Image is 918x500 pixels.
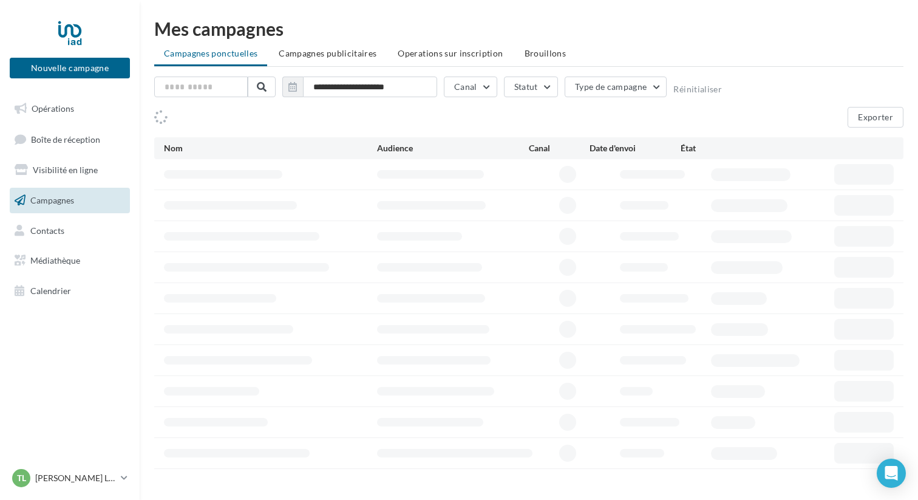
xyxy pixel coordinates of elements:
[17,472,26,484] span: TL
[30,286,71,296] span: Calendrier
[565,77,667,97] button: Type de campagne
[279,48,376,58] span: Campagnes publicitaires
[7,218,132,244] a: Contacts
[32,103,74,114] span: Opérations
[525,48,566,58] span: Brouillons
[31,134,100,144] span: Boîte de réception
[33,165,98,175] span: Visibilité en ligne
[444,77,497,97] button: Canal
[590,142,681,154] div: Date d'envoi
[10,58,130,78] button: Nouvelle campagne
[30,255,80,265] span: Médiathèque
[30,195,74,205] span: Campagnes
[398,48,503,58] span: Operations sur inscription
[7,157,132,183] a: Visibilité en ligne
[877,459,906,488] div: Open Intercom Messenger
[164,142,377,154] div: Nom
[7,96,132,122] a: Opérations
[848,107,903,128] button: Exporter
[7,126,132,152] a: Boîte de réception
[7,188,132,213] a: Campagnes
[10,467,130,490] a: TL [PERSON_NAME] LEVEL
[529,142,590,154] div: Canal
[30,225,64,235] span: Contacts
[154,19,903,38] div: Mes campagnes
[504,77,558,97] button: Statut
[35,472,116,484] p: [PERSON_NAME] LEVEL
[7,248,132,273] a: Médiathèque
[681,142,772,154] div: État
[377,142,529,154] div: Audience
[7,278,132,304] a: Calendrier
[673,84,722,94] button: Réinitialiser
